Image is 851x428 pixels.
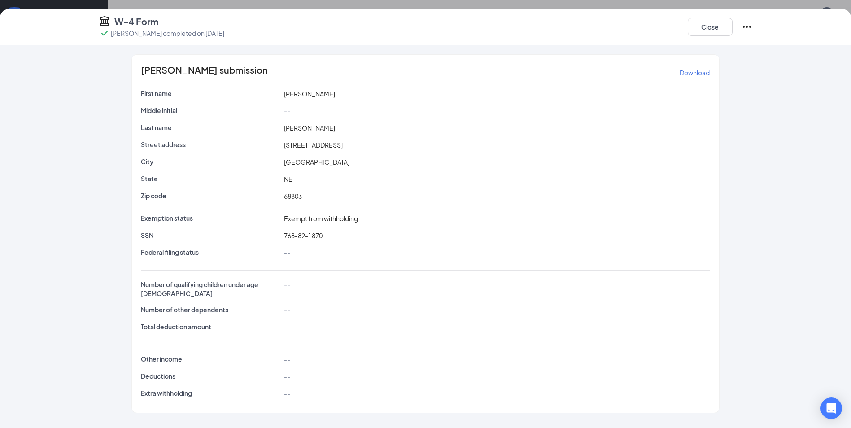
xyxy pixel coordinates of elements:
p: [PERSON_NAME] completed on [DATE] [111,29,224,38]
svg: TaxGovernmentIcon [99,15,110,26]
p: SSN [141,231,280,240]
button: Close [688,18,733,36]
span: [PERSON_NAME] submission [141,66,268,80]
span: NE [284,175,292,183]
p: City [141,157,280,166]
p: Download [680,68,710,77]
p: Federal filing status [141,248,280,257]
span: -- [284,281,290,289]
p: Total deduction amount [141,322,280,331]
svg: Ellipses [742,22,752,32]
span: [STREET_ADDRESS] [284,141,343,149]
p: First name [141,89,280,98]
span: -- [284,107,290,115]
p: Street address [141,140,280,149]
p: Number of qualifying children under age [DEMOGRAPHIC_DATA] [141,280,280,298]
p: Other income [141,354,280,363]
span: -- [284,372,290,380]
span: 768-82-1870 [284,231,323,240]
span: -- [284,249,290,257]
p: State [141,174,280,183]
button: Download [679,66,710,80]
p: Zip code [141,191,280,200]
p: Deductions [141,371,280,380]
span: [PERSON_NAME] [284,90,335,98]
span: -- [284,389,290,397]
span: [GEOGRAPHIC_DATA] [284,158,349,166]
p: Exemption status [141,214,280,223]
span: -- [284,355,290,363]
h4: W-4 Form [114,15,158,28]
span: Exempt from withholding [284,214,358,223]
svg: Checkmark [99,28,110,39]
p: Extra withholding [141,389,280,397]
span: -- [284,323,290,331]
p: Last name [141,123,280,132]
span: -- [284,306,290,314]
p: Middle initial [141,106,280,115]
div: Open Intercom Messenger [820,397,842,419]
span: 68803 [284,192,302,200]
span: [PERSON_NAME] [284,124,335,132]
p: Number of other dependents [141,305,280,314]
